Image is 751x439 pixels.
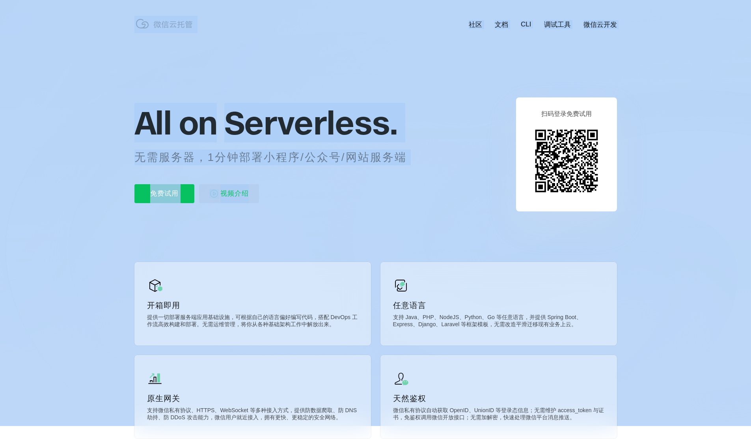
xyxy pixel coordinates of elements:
[147,407,358,423] p: 支持微信私有协议、HTTPS、WebSocket 等多种接入方式，提供防数据爬取、防 DNS 劫持、防 DDoS 攻击能力，微信用户就近接入，拥有更快、更稳定的安全网络。
[147,314,358,330] p: 提供一切部署服务端应用基础设施，可根据自己的语言偏好编写代码，搭配 DevOps 工作流高效构建和部署。无需运维管理，将你从各种基础架构工作中解放出来。
[393,300,604,311] p: 任意语言
[393,393,604,404] p: 天然鉴权
[393,407,604,423] p: 微信私有协议自动获取 OpenID、UnionID 等登录态信息；无需维护 access_token 与证书，免鉴权调用微信开放接口；无需加解密，快速处理微信平台消息推送。
[134,149,421,165] p: 无需服务器，1分钟部署小程序/公众号/网站服务端
[147,300,358,311] p: 开箱即用
[134,184,194,203] p: 免费试用
[134,103,217,142] span: All on
[209,189,219,198] img: video_play.svg
[220,184,249,203] span: 视频介绍
[134,26,198,33] a: 微信云托管
[224,103,397,142] span: Serverless.
[583,20,617,29] a: 微信云开发
[134,16,198,32] img: 微信云托管
[541,110,592,118] p: 扫码登录免费试用
[469,20,482,29] a: 社区
[147,393,358,404] p: 原生网关
[495,20,508,29] a: 文档
[393,314,604,330] p: 支持 Java、PHP、NodeJS、Python、Go 等任意语言，并提供 Spring Boot、Express、Django、Laravel 等框架模板，无需改造平滑迁移现有业务上云。
[544,20,571,29] a: 调试工具
[521,21,531,28] a: CLI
